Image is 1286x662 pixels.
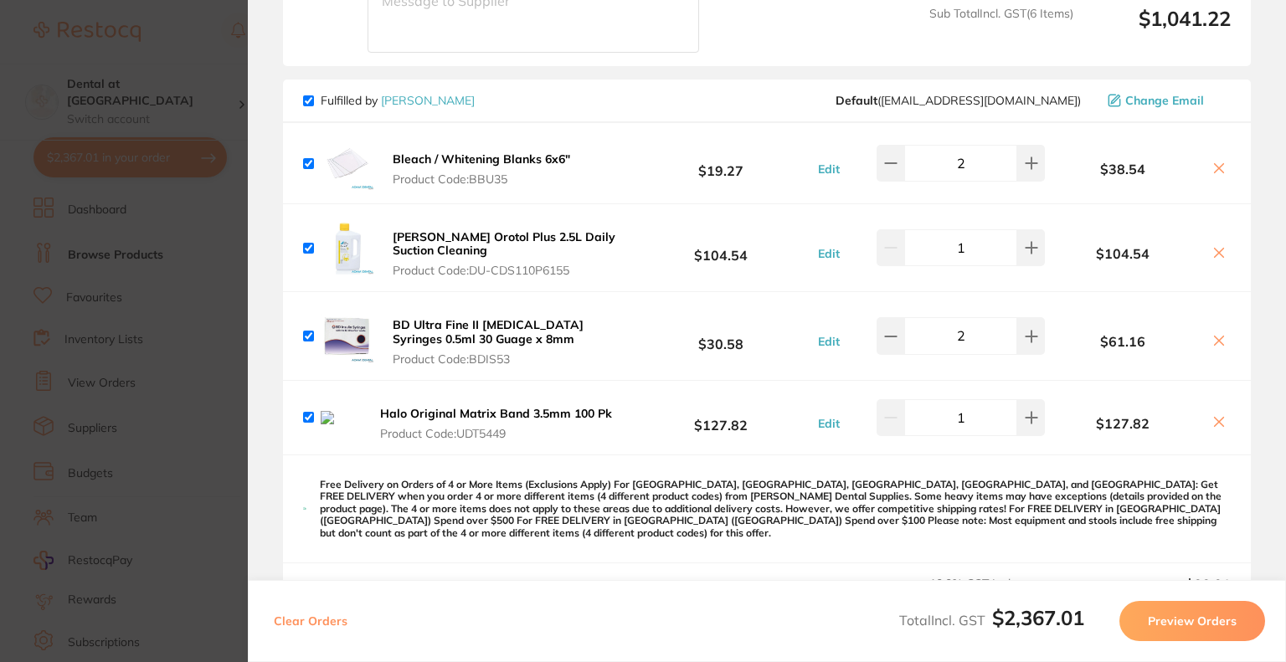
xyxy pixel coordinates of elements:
output: $33.21 [1087,577,1231,613]
img: MGF4cGRnZg [321,136,374,190]
b: Halo Original Matrix Band 3.5mm 100 Pk [380,406,612,421]
b: [PERSON_NAME] Orotol Plus 2.5L Daily Suction Cleaning [393,229,615,258]
button: BD Ultra Fine II [MEDICAL_DATA] Syringes 0.5ml 30 Guage x 8mm Product Code:BDIS53 [388,317,628,366]
button: [PERSON_NAME] Orotol Plus 2.5L Daily Suction Cleaning Product Code:DU-CDS110P6155 [388,229,628,278]
img: YmEyaW9mZg [321,221,374,275]
button: Clear Orders [269,601,352,641]
button: Edit [813,334,845,349]
span: 10.0 % GST Incl. [929,577,1073,613]
button: Halo Original Matrix Band 3.5mm 100 Pk Product Code:UDT5449 [375,406,628,441]
b: Default [836,93,877,108]
b: $104.54 [628,233,814,264]
span: Change Email [1125,94,1204,107]
span: Product Code: UDT5449 [380,427,623,440]
a: [PERSON_NAME] [381,93,475,108]
b: Bleach / Whitening Blanks 6x6" [393,151,570,167]
b: $127.82 [628,402,814,433]
span: Product Code: DU-CDS110P6155 [393,264,623,277]
img: c2c0am9kaw [321,411,362,424]
b: $104.54 [1045,246,1201,261]
p: Fulfilled by [321,94,475,107]
button: Edit [813,416,845,431]
button: Edit [813,162,845,177]
b: $19.27 [628,148,814,179]
button: Edit [813,246,845,261]
b: $2,367.01 [992,605,1084,630]
button: Preview Orders [1119,601,1265,641]
span: Total Incl. GST [899,612,1084,629]
b: $61.16 [1045,334,1201,349]
button: Change Email [1103,93,1231,108]
span: Product Code: BBU35 [393,172,570,186]
b: $30.58 [628,321,814,352]
b: BD Ultra Fine II [MEDICAL_DATA] Syringes 0.5ml 30 Guage x 8mm [393,317,584,346]
p: Free Delivery on Orders of 4 or More Items (Exclusions Apply) For [GEOGRAPHIC_DATA], [GEOGRAPHIC_... [320,479,1231,539]
b: $38.54 [1045,162,1201,177]
span: save@adamdental.com.au [836,94,1081,107]
span: Recipient: Default ( [EMAIL_ADDRESS][DOMAIN_NAME] ) [303,577,605,593]
b: $127.82 [1045,416,1201,431]
img: NmwzNXh1NA [321,310,374,363]
button: Bleach / Whitening Blanks 6x6" Product Code:BBU35 [388,151,575,187]
span: Sub Total Incl. GST ( 6 Items) [929,7,1073,53]
output: $1,041.22 [1087,7,1231,53]
span: Product Code: BDIS53 [393,352,623,366]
